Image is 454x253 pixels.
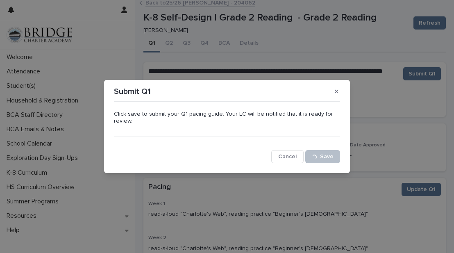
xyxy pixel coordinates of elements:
button: Cancel [271,150,304,163]
button: Save [305,150,340,163]
p: Click save to submit your Q1 pacing guide. Your LC will be notified that it is ready for review. [114,111,340,125]
span: Cancel [278,154,297,160]
span: Save [320,154,334,160]
p: Submit Q1 [114,87,151,96]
